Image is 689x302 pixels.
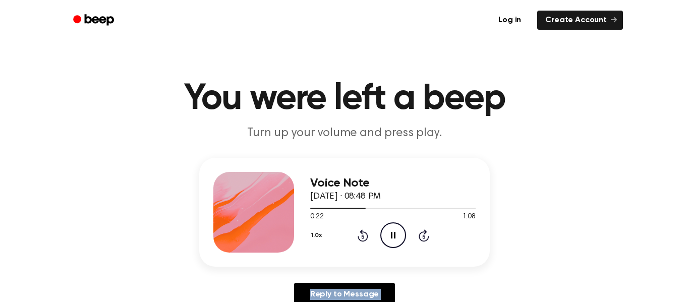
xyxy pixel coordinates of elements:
[86,81,603,117] h1: You were left a beep
[488,9,531,32] a: Log in
[66,11,123,30] a: Beep
[463,212,476,222] span: 1:08
[310,176,476,190] h3: Voice Note
[537,11,623,30] a: Create Account
[310,227,325,244] button: 1.0x
[310,212,323,222] span: 0:22
[310,192,381,201] span: [DATE] · 08:48 PM
[151,125,538,142] p: Turn up your volume and press play.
